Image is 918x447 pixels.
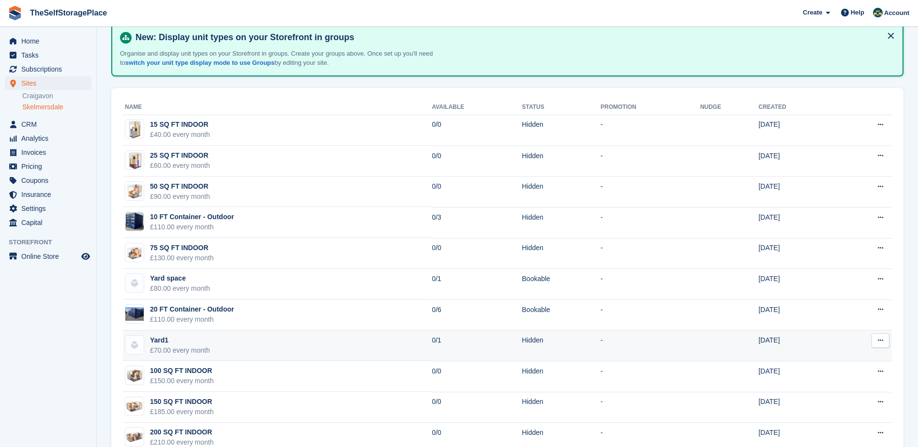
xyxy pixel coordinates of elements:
[150,345,210,356] div: £70.00 every month
[150,397,214,407] div: 150 SQ FT INDOOR
[5,62,91,76] a: menu
[125,336,144,354] img: blank-unit-type-icon-ffbac7b88ba66c5e286b0e438baccc4b9c83835d4c34f86887a83fc20ec27e7b.svg
[601,207,700,238] td: -
[150,253,214,263] div: £130.00 every month
[758,238,835,269] td: [DATE]
[150,181,210,192] div: 50 SQ FT INDOOR
[125,369,144,383] img: Screenshot%202025-08-07%20at%2011.18.45.png
[758,100,835,115] th: Created
[601,269,700,300] td: -
[522,392,601,423] td: Hidden
[601,392,700,423] td: -
[522,100,601,115] th: Status
[21,76,79,90] span: Sites
[80,251,91,262] a: Preview store
[432,299,522,330] td: 0/6
[21,216,79,229] span: Capital
[150,212,234,222] div: 10 FT Container - Outdoor
[128,119,141,139] img: Screenshot%202025-08-07%20at%2011.12.36.png
[601,361,700,392] td: -
[150,192,210,202] div: £90.00 every month
[522,146,601,177] td: Hidden
[21,160,79,173] span: Pricing
[432,330,522,361] td: 0/1
[522,238,601,269] td: Hidden
[5,174,91,187] a: menu
[432,100,522,115] th: Available
[758,146,835,177] td: [DATE]
[522,269,601,300] td: Bookable
[522,361,601,392] td: Hidden
[21,48,79,62] span: Tasks
[150,304,234,314] div: 20 FT Container - Outdoor
[8,6,22,20] img: stora-icon-8386f47178a22dfd0bd8f6a31ec36ba5ce8667c1dd55bd0f319d3a0aa187defe.svg
[21,34,79,48] span: Home
[125,59,274,66] a: switch your unit type display mode to use Groups
[120,49,459,68] p: Organise and display unit types on your Storefront in groups. Create your groups above. Once set ...
[601,299,700,330] td: -
[150,427,214,437] div: 200 SQ FT INDOOR
[873,8,883,17] img: Gairoid
[758,115,835,146] td: [DATE]
[601,238,700,269] td: -
[522,115,601,146] td: Hidden
[9,238,96,247] span: Storefront
[150,222,234,232] div: £110.00 every month
[758,330,835,361] td: [DATE]
[125,245,144,260] img: Screenshot%202025-08-07%20at%2011.26.19.png
[125,274,144,292] img: blank-unit-type-icon-ffbac7b88ba66c5e286b0e438baccc4b9c83835d4c34f86887a83fc20ec27e7b.svg
[150,407,214,417] div: £185.00 every month
[132,32,895,43] h4: New: Display unit types on your Storefront in groups
[125,400,144,413] img: Screenshot%202025-08-07%20at%2011.20.33.png
[150,150,210,161] div: 25 SQ FT INDOOR
[125,307,144,321] img: 5378.jpeg
[851,8,864,17] span: Help
[123,100,432,115] th: Name
[601,115,700,146] td: -
[5,132,91,145] a: menu
[21,146,79,159] span: Invoices
[21,250,79,263] span: Online Store
[150,376,214,386] div: £150.00 every month
[126,150,143,170] img: Screenshot%202025-08-07%20at%2011.14.15.png
[758,392,835,423] td: [DATE]
[150,314,234,325] div: £110.00 every month
[21,188,79,201] span: Insurance
[432,207,522,238] td: 0/3
[700,100,759,115] th: Nudge
[150,119,210,130] div: 15 SQ FT INDOOR
[432,361,522,392] td: 0/0
[432,177,522,208] td: 0/0
[522,207,601,238] td: Hidden
[150,243,214,253] div: 75 SQ FT INDOOR
[432,269,522,300] td: 0/1
[5,34,91,48] a: menu
[432,146,522,177] td: 0/0
[884,8,909,18] span: Account
[758,177,835,208] td: [DATE]
[5,216,91,229] a: menu
[150,161,210,171] div: £60.00 every month
[150,273,210,283] div: Yard space
[522,299,601,330] td: Bookable
[21,118,79,131] span: CRM
[21,202,79,215] span: Settings
[758,207,835,238] td: [DATE]
[803,8,822,17] span: Create
[432,115,522,146] td: 0/0
[5,146,91,159] a: menu
[5,160,91,173] a: menu
[522,177,601,208] td: Hidden
[601,330,700,361] td: -
[5,250,91,263] a: menu
[150,366,214,376] div: 100 SQ FT INDOOR
[22,103,91,112] a: Skelmersdale
[758,299,835,330] td: [DATE]
[5,118,91,131] a: menu
[5,188,91,201] a: menu
[432,238,522,269] td: 0/0
[125,182,144,200] img: Screenshot%202025-08-07%20at%2011.15.01.png
[125,212,144,231] img: 10foot.png
[21,62,79,76] span: Subscriptions
[432,392,522,423] td: 0/0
